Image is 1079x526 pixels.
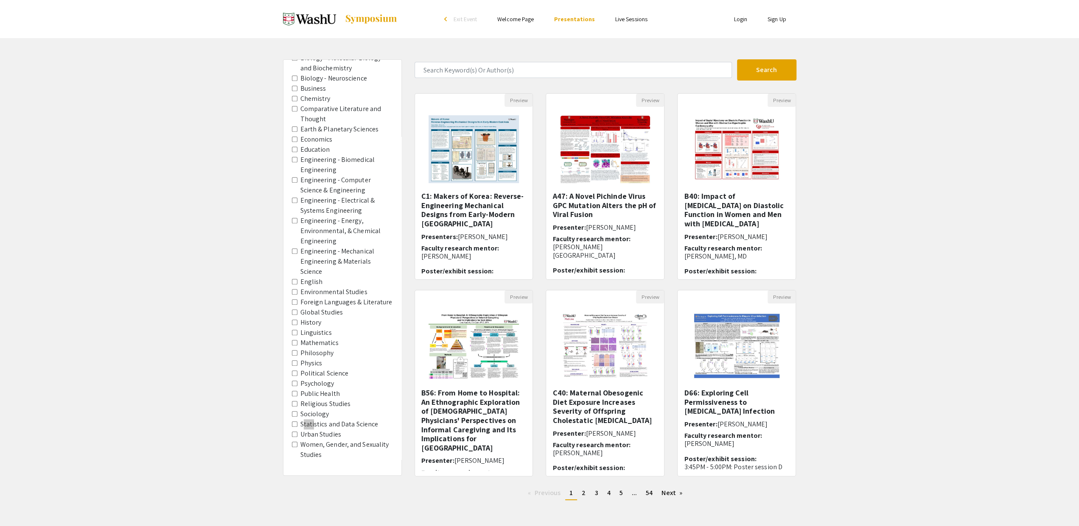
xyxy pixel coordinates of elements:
span: [PERSON_NAME] [586,223,636,232]
h5: C40: Maternal Obesogenic Diet Exposure Increases Severity of Offspring Cholestatic [MEDICAL_DATA] [552,388,658,425]
span: Poster/exhibit session: [421,267,493,276]
span: Poster/exhibit session: [684,267,756,276]
ul: Pagination [415,487,796,500]
label: Biology - Neuroscience [300,73,367,83]
label: Comparative Literature and Thought [300,104,393,124]
a: Welcome Page [497,15,534,23]
label: Earth & Planetary Sciences [300,124,379,134]
span: Poster/exhibit session: [552,266,625,275]
img: <p><u>A47: A Novel Pichinde Virus GPC Mutation Alters the pH of Viral Fusion </u></p> [552,107,659,192]
span: 2 [582,488,586,497]
label: Public Health [300,389,340,399]
label: Psychology [300,378,334,389]
img: <p>C1: Makers of Korea: Reverse-Engineering Mechanical Designs from Early-Modern East Asia</p> [420,107,527,192]
span: 3 [594,488,598,497]
img: <p>D66: Exploring Cell Permissiveness to Mayaro Virus Infection</p> [684,303,789,388]
img: <p>B40: Impact of Septal Myectomy on Diastolic Function in Women and Men with Obstructive Hypertr... [684,107,789,192]
span: Faculty research mentor: [684,244,762,253]
label: Women, Gender, and Sexuality Studies [300,440,393,460]
label: Engineering - Computer Science & Engineering [300,175,393,195]
img: Symposium by ForagerOne [345,14,398,24]
a: Next page [657,487,687,499]
label: Mathematics [300,338,339,348]
label: Linguistics [300,328,332,338]
label: English [300,277,323,287]
a: Login [734,15,747,23]
h5: C1: Makers of Korea: Reverse-Engineering Mechanical Designs from Early-Modern [GEOGRAPHIC_DATA] [421,192,527,228]
span: 5 [619,488,623,497]
span: Poster/exhibit session: [684,454,756,463]
label: Engineering - Electrical & Systems Engineering [300,195,393,216]
label: Philosophy [300,348,334,358]
span: Faculty research mentor: [552,440,630,449]
p: [PERSON_NAME] [684,440,789,448]
span: 4 [607,488,611,497]
input: Search Keyword(s) Or Author(s) [415,62,732,78]
span: Faculty research mentor: [684,431,762,440]
div: Open Presentation <p>C1: Makers of Korea: Reverse-Engineering Mechanical Designs from Early-Moder... [415,93,533,280]
img: <p>B56: From Home to Hospital: An Ethnographic Exploration of Ethiopian Physicians' Perspectives ... [420,303,527,388]
span: Faculty research mentor: [421,244,499,253]
span: Poster/exhibit session: [552,463,625,472]
span: Faculty research mentor: [421,468,499,477]
iframe: Chat [6,488,36,520]
h5: B40: Impact of [MEDICAL_DATA] on Diastolic Function in Women and Men with [MEDICAL_DATA] [684,192,789,228]
label: Foreign Languages & Literature [300,297,392,307]
h6: Presenter: [552,223,658,231]
img: <p>C40: Maternal Obesogenic Diet Exposure Increases Severity of Offspring Cholestatic Liver Disea... [551,303,660,388]
span: Exit Event [454,15,477,23]
label: Religious Studies [300,399,351,409]
button: Search [737,59,796,81]
label: Political Science [300,368,349,378]
label: Environmental Studies [300,287,367,297]
label: History [300,317,322,328]
span: 1 [569,488,573,497]
div: Open Presentation <p>C40: Maternal Obesogenic Diet Exposure Increases Severity of Offspring Chole... [546,290,664,476]
p: [PERSON_NAME] [421,252,527,260]
a: Presentations [554,15,594,23]
div: Open Presentation <p>D66: Exploring Cell Permissiveness to Mayaro Virus Infection</p> [677,290,796,476]
p: [PERSON_NAME] [552,449,658,457]
label: Engineering - Energy, Environmental, & Chemical Engineering [300,216,393,246]
label: Urban Studies [300,429,341,440]
h6: Presenter: [684,420,789,428]
button: Preview [504,94,532,107]
label: Biology - Molecular Biology and Biochemistry [300,53,393,73]
div: Open Presentation <p><u>A47: A Novel Pichinde Virus GPC Mutation Alters the pH of Viral Fusion </... [546,93,664,280]
label: Sociology [300,409,329,419]
h6: Presenter: [552,429,658,437]
img: Spring 2025 Undergraduate Research Symposium [283,8,336,30]
button: Preview [504,290,532,303]
span: [PERSON_NAME] [717,420,767,429]
h5: D66: Exploring Cell Permissiveness to [MEDICAL_DATA] Infection [684,388,789,416]
div: arrow_back_ios [444,17,449,22]
div: Open Presentation <p>B56: From Home to Hospital: An Ethnographic Exploration of Ethiopian Physici... [415,290,533,476]
h5: A47: A Novel Pichinde Virus GPC Mutation Alters the pH of Viral Fusion [552,192,658,219]
a: Sign Up [768,15,786,23]
label: Engineering - Biomedical Engineering [300,155,393,175]
span: ... [632,488,637,497]
h6: Presenters: [421,233,527,241]
label: Education [300,145,330,155]
p: 3:45PM - 5:00PM: Poster session D [684,463,789,471]
h6: Presenter: [684,233,789,241]
button: Preview [636,290,664,303]
a: Spring 2025 Undergraduate Research Symposium [283,8,398,30]
label: Chemistry [300,94,331,104]
span: [PERSON_NAME] [458,232,508,241]
span: Previous [534,488,561,497]
span: [PERSON_NAME] [586,429,636,438]
p: [PERSON_NAME][GEOGRAPHIC_DATA] [552,243,658,259]
div: Open Presentation <p>B40: Impact of Septal Myectomy on Diastolic Function in Women and Men with O... [677,93,796,280]
span: [PERSON_NAME] [454,456,504,465]
span: [PERSON_NAME] [717,232,767,241]
h6: Presenter: [421,456,527,465]
span: Faculty research mentor: [552,234,630,243]
label: Physics [300,358,322,368]
label: Engineering - Mechanical Engineering & Materials Science [300,246,393,277]
label: Business [300,83,326,94]
a: Live Sessions [615,15,647,23]
span: 54 [646,488,653,497]
button: Preview [636,94,664,107]
h5: B56: From Home to Hospital: An Ethnographic Exploration of [DEMOGRAPHIC_DATA] Physicians' Perspec... [421,388,527,452]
